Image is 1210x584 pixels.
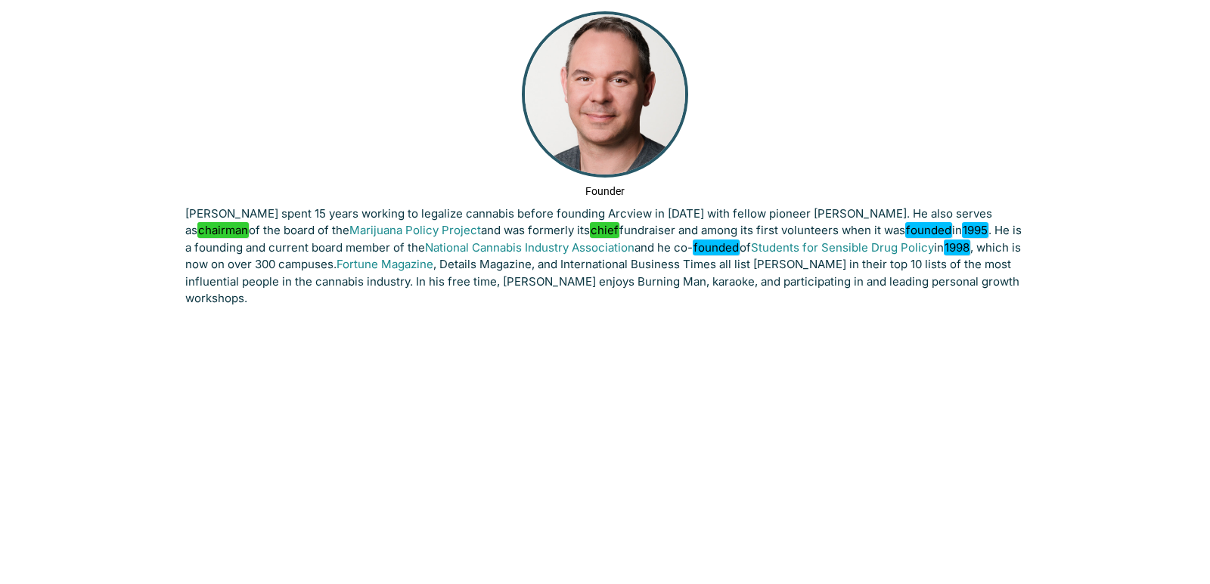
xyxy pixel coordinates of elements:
[590,222,619,238] em: chief
[197,222,249,238] em: chairman
[944,239,970,255] em: 1998
[905,222,952,238] em: founded
[337,257,433,273] a: Fortune Magazine
[425,240,634,257] a: National Cannabis Industry Association
[185,185,1025,198] h4: Founder
[751,240,934,257] a: Students for Sensible Drug Policy
[349,223,481,239] a: Marijuana Policy Project
[962,222,988,238] em: 1995
[693,239,740,255] em: founded
[185,205,1025,307] p: [PERSON_NAME] spent 15 years working to legalize cannabis before founding Arcview in [DATE] with ...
